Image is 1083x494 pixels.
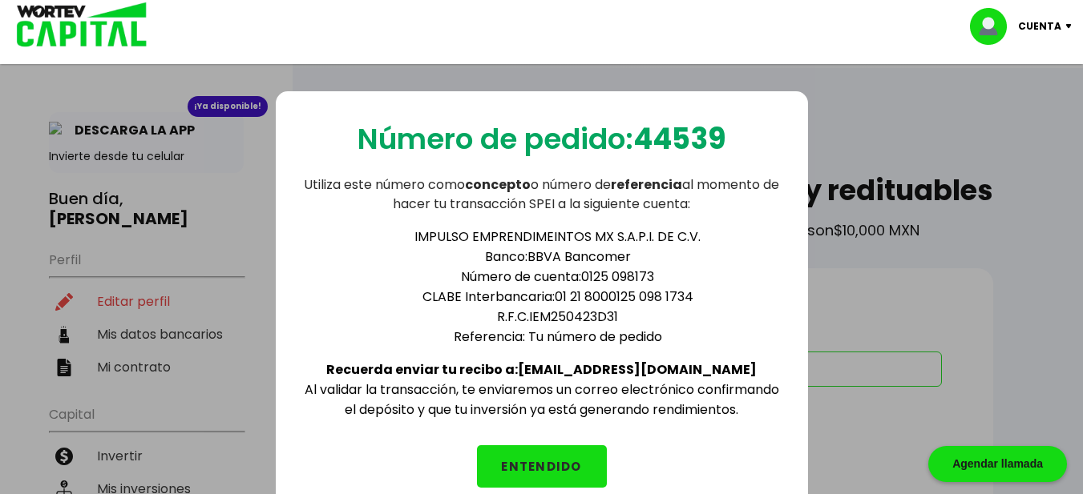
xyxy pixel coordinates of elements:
b: referencia [611,175,682,194]
p: Cuenta [1018,14,1061,38]
div: Agendar llamada [928,446,1067,482]
img: icon-down [1061,24,1083,29]
li: R.F.C. IEM250423D31 [333,307,782,327]
p: Utiliza este número como o número de al momento de hacer tu transacción SPEI a la siguiente cuenta: [301,175,782,214]
p: Número de pedido: [358,117,726,161]
li: Referencia: Tu número de pedido [333,327,782,347]
li: CLABE Interbancaria: 01 21 8000125 098 1734 [333,287,782,307]
img: profile-image [970,8,1018,45]
li: IMPULSO EMPRENDIMEINTOS MX S.A.P.I. DE C.V. [333,227,782,247]
b: Recuerda enviar tu recibo a: [EMAIL_ADDRESS][DOMAIN_NAME] [326,360,757,379]
b: concepto [465,175,531,194]
li: Banco: BBVA Bancomer [333,247,782,267]
li: Número de cuenta: 0125 098173 [333,267,782,287]
button: ENTENDIDO [477,445,607,488]
b: 44539 [633,118,726,159]
div: Al validar la transacción, te enviaremos un correo electrónico confirmando el depósito y que tu i... [301,214,782,420]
